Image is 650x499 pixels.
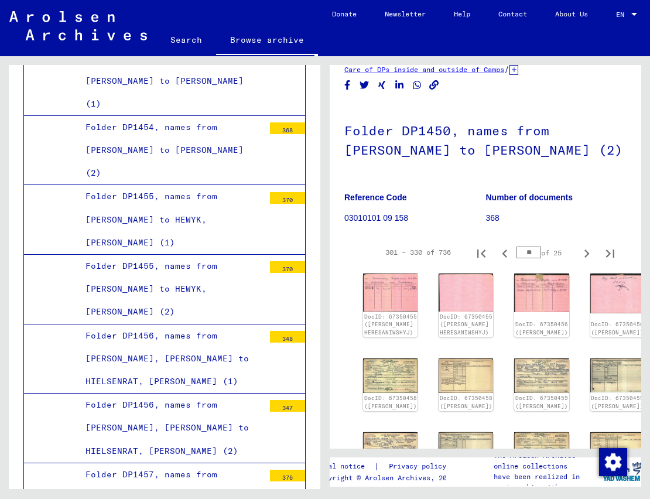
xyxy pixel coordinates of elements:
[515,321,568,336] a: DocID: 67350456 ([PERSON_NAME])
[440,313,492,336] a: DocID: 67350455 ([PERSON_NAME] HERESANIWSHYJ)
[590,432,645,467] img: 002.jpg
[363,358,418,393] img: 001.jpg
[344,104,627,175] h1: Folder DP1450, names from [PERSON_NAME] to [PERSON_NAME] (2)
[344,193,407,202] b: Reference Code
[376,78,388,93] button: Share on Xing
[515,395,568,409] a: DocID: 67350459 ([PERSON_NAME])
[590,358,645,393] img: 002.jpg
[599,448,627,476] img: Change consent
[439,274,493,312] img: 002.jpg
[428,78,440,93] button: Copy link
[590,274,645,313] img: 002.jpg
[439,432,493,467] img: 002.jpg
[616,11,629,19] span: EN
[270,470,305,481] div: 376
[156,26,216,54] a: Search
[364,395,417,409] a: DocID: 67350458 ([PERSON_NAME])
[77,185,264,254] div: Folder DP1455, names from [PERSON_NAME] to HEWYK, [PERSON_NAME] (1)
[514,274,569,312] img: 001.jpg
[394,78,406,93] button: Share on LinkedIn
[493,241,516,264] button: Previous page
[77,46,264,115] div: Folder DP1454, names from [PERSON_NAME] to [PERSON_NAME] (1)
[591,395,644,409] a: DocID: 67350459 ([PERSON_NAME])
[514,432,569,467] img: 001.jpg
[494,471,603,493] p: have been realized in partnership with
[270,261,305,273] div: 370
[440,395,492,409] a: DocID: 67350458 ([PERSON_NAME])
[516,247,575,258] div: of 25
[216,26,318,56] a: Browse archive
[316,460,374,473] a: Legal notice
[316,473,460,483] p: Copyright © Arolsen Archives, 2021
[77,394,264,463] div: Folder DP1456, names from [PERSON_NAME], [PERSON_NAME] to HIELSENRAT, [PERSON_NAME] (2)
[575,241,598,264] button: Next page
[77,324,264,394] div: Folder DP1456, names from [PERSON_NAME], [PERSON_NAME] to HIELSENRAT, [PERSON_NAME] (1)
[514,358,569,393] img: 001.jpg
[77,255,264,324] div: Folder DP1455, names from [PERSON_NAME] to HEWYK, [PERSON_NAME] (2)
[439,358,493,394] img: 002.jpg
[364,313,417,336] a: DocID: 67350455 ([PERSON_NAME] HERESANIWSHYJ)
[385,247,451,258] div: 301 – 330 of 736
[9,11,147,40] img: Arolsen_neg.svg
[358,78,371,93] button: Share on Twitter
[270,192,305,204] div: 370
[486,193,573,202] b: Number of documents
[363,432,418,467] img: 001.jpg
[486,212,627,224] p: 368
[363,274,418,312] img: 001.jpg
[379,460,460,473] a: Privacy policy
[598,241,622,264] button: Last page
[504,64,509,74] span: /
[270,53,305,65] div: 368
[341,78,354,93] button: Share on Facebook
[316,460,460,473] div: |
[270,122,305,134] div: 368
[470,241,493,264] button: First page
[494,450,603,471] p: The Arolsen Archives online collections
[598,447,627,476] div: Change consent
[77,116,264,185] div: Folder DP1454, names from [PERSON_NAME] to [PERSON_NAME] (2)
[344,212,485,224] p: 03010101 09 158
[591,321,644,336] a: DocID: 67350456 ([PERSON_NAME])
[270,331,305,343] div: 348
[270,400,305,412] div: 347
[411,78,423,93] button: Share on WhatsApp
